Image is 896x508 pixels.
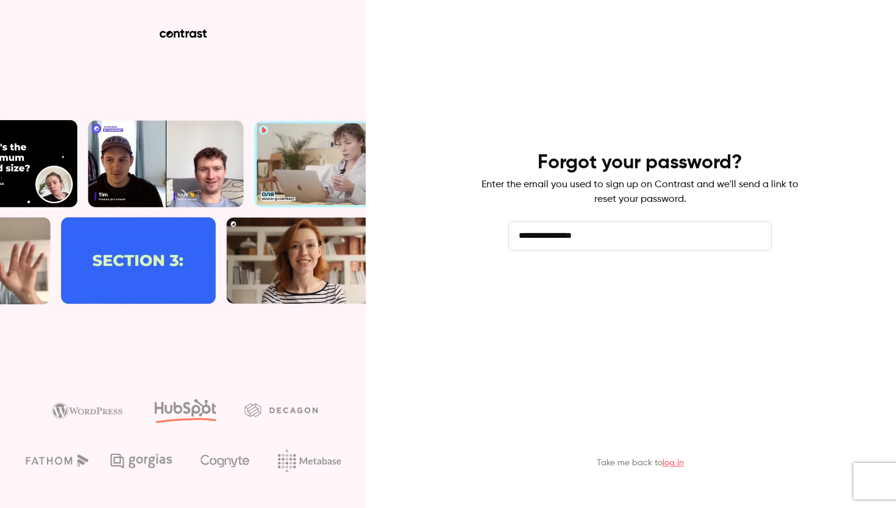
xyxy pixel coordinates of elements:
a: log in [663,459,684,467]
button: Send reset email [508,270,772,299]
p: Enter the email you used to sign up on Contrast and we'll send a link to reset your password. [482,177,798,207]
img: decagon [244,403,318,417]
h4: Forgot your password? [538,151,742,175]
p: Take me back to [597,457,684,469]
